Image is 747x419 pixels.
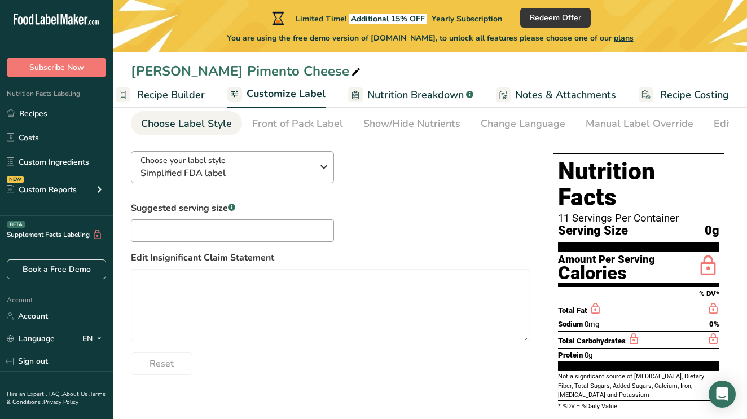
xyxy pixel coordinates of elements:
[150,357,174,371] span: Reset
[227,81,326,108] a: Customize Label
[585,320,599,328] span: 0mg
[481,116,565,131] div: Change Language
[131,151,334,183] button: Choose your label style Simplified FDA label
[496,82,616,108] a: Notes & Attachments
[7,259,106,279] a: Book a Free Demo
[29,61,84,73] span: Subscribe Now
[558,337,626,345] span: Total Carbohydrates
[7,58,106,77] button: Subscribe Now
[585,351,592,359] span: 0g
[63,390,90,398] a: About Us .
[270,11,502,25] div: Limited Time!
[558,351,583,359] span: Protein
[558,265,655,281] div: Calories
[349,14,427,24] span: Additional 15% OFF
[7,184,77,196] div: Custom Reports
[82,332,106,346] div: EN
[705,224,719,238] span: 0g
[252,116,343,131] div: Front of Pack Label
[43,398,78,406] a: Privacy Policy
[520,8,591,28] button: Redeem Offer
[131,61,363,81] div: [PERSON_NAME] Pimento Cheese
[558,158,719,210] h1: Nutrition Facts
[614,33,634,43] span: plans
[116,82,205,108] a: Recipe Builder
[7,390,47,398] a: Hire an Expert .
[247,86,326,102] span: Customize Label
[709,320,719,328] span: 0%
[586,116,693,131] div: Manual Label Override
[141,116,232,131] div: Choose Label Style
[558,213,719,224] div: 11 Servings Per Container
[639,82,729,108] a: Recipe Costing
[49,390,63,398] a: FAQ .
[131,352,192,375] button: Reset
[7,390,106,406] a: Terms & Conditions .
[140,166,313,180] span: Simplified FDA label
[558,306,587,315] span: Total Fat
[348,82,473,108] a: Nutrition Breakdown
[558,224,628,238] span: Serving Size
[7,176,24,183] div: NEW
[530,12,581,24] span: Redeem Offer
[558,372,719,400] section: Not a significant source of [MEDICAL_DATA], Dietary Fiber, Total Sugars, Added Sugars, Calcium, I...
[363,116,460,131] div: Show/Hide Nutrients
[7,329,55,349] a: Language
[367,87,464,103] span: Nutrition Breakdown
[558,320,583,328] span: Sodium
[140,155,226,166] span: Choose your label style
[137,87,205,103] span: Recipe Builder
[660,87,729,103] span: Recipe Costing
[227,32,634,44] span: You are using the free demo version of [DOMAIN_NAME], to unlock all features please choose one of...
[558,400,719,411] section: * %DV = %Daily Value.
[558,254,655,265] div: Amount Per Serving
[131,251,530,264] label: Edit Insignificant Claim Statement
[131,201,334,215] label: Suggested serving size
[709,381,736,408] div: Open Intercom Messenger
[558,287,719,301] section: % DV*
[432,14,502,24] span: Yearly Subscription
[515,87,616,103] span: Notes & Attachments
[7,221,25,228] div: BETA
